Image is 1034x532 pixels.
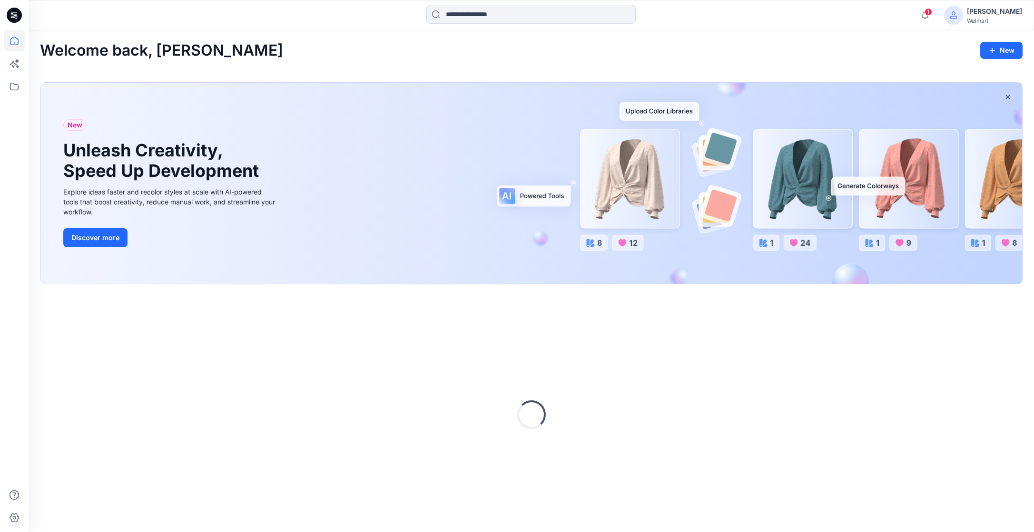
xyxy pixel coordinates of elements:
span: 1 [925,8,932,16]
span: New [68,119,82,131]
svg: avatar [950,11,957,19]
a: Discover more [63,228,277,247]
div: Walmart [967,17,1022,24]
h2: Welcome back, [PERSON_NAME] [40,42,283,59]
h1: Unleash Creativity, Speed Up Development [63,140,263,181]
button: Discover more [63,228,128,247]
button: New [980,42,1023,59]
div: [PERSON_NAME] [967,6,1022,17]
div: Explore ideas faster and recolor styles at scale with AI-powered tools that boost creativity, red... [63,187,277,217]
